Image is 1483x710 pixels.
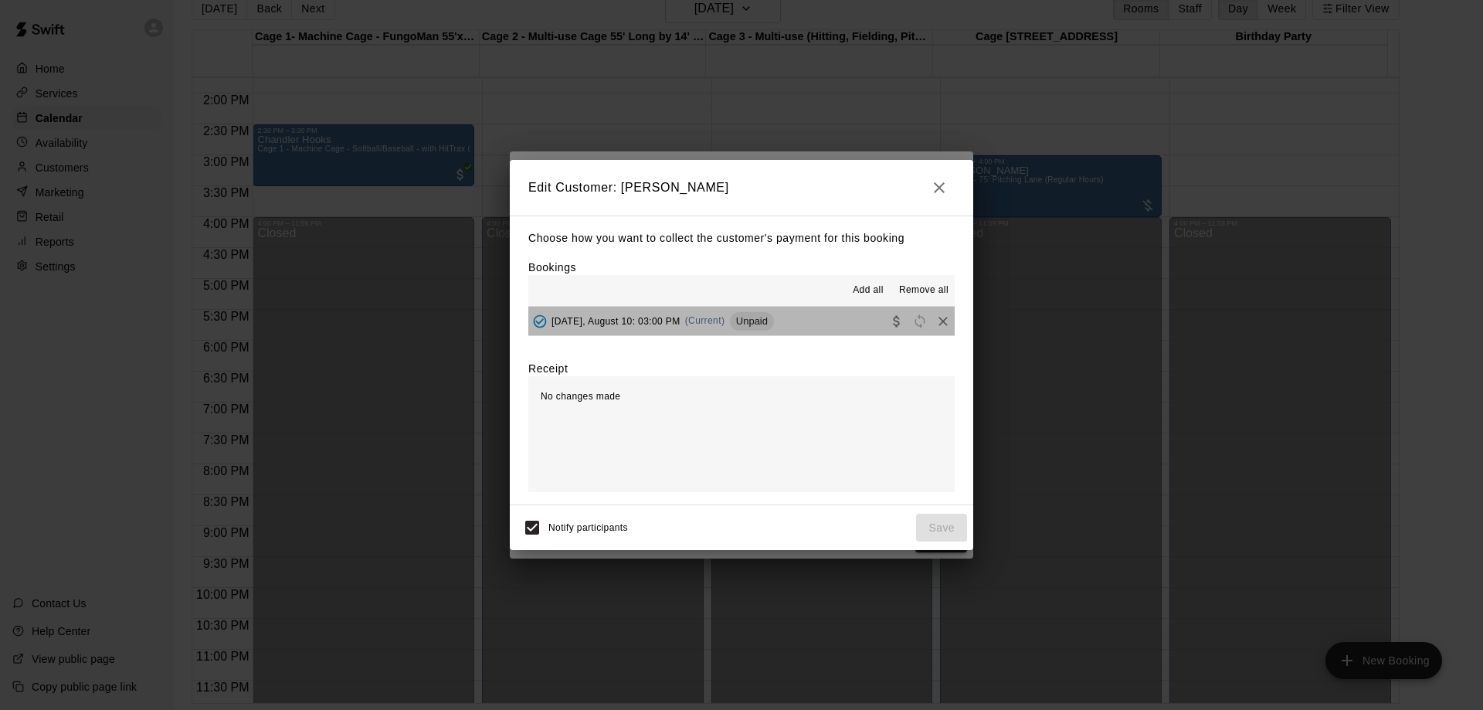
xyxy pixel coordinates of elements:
button: Add all [843,278,893,303]
button: Remove all [893,278,955,303]
span: Notify participants [548,522,628,533]
span: (Current) [685,315,725,326]
span: Collect payment [885,314,908,326]
label: Receipt [528,361,568,376]
span: Remove all [899,283,949,298]
span: Unpaid [730,315,774,327]
h2: Edit Customer: [PERSON_NAME] [510,160,973,216]
button: Added - Collect Payment[DATE], August 10: 03:00 PM(Current)UnpaidCollect paymentRescheduleRemove [528,307,955,335]
label: Bookings [528,261,576,273]
span: Reschedule [908,314,932,326]
button: Added - Collect Payment [528,310,551,333]
p: Choose how you want to collect the customer's payment for this booking [528,229,955,248]
span: Remove [932,314,955,326]
span: Add all [853,283,884,298]
span: [DATE], August 10: 03:00 PM [551,315,680,326]
span: No changes made [541,391,620,402]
